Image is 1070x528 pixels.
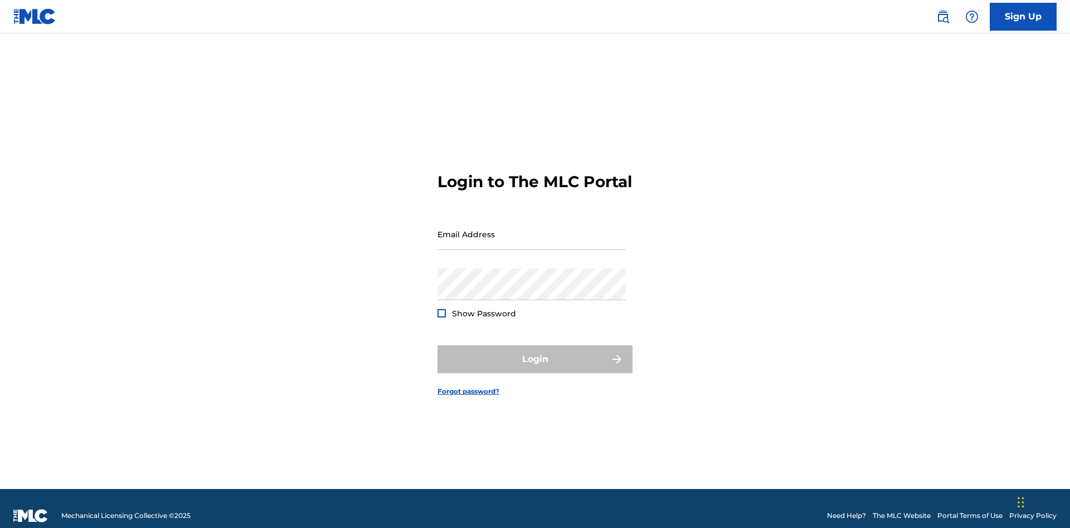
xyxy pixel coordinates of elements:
[873,511,931,521] a: The MLC Website
[1018,486,1024,519] div: Drag
[13,8,56,25] img: MLC Logo
[937,511,1003,521] a: Portal Terms of Use
[936,10,950,23] img: search
[990,3,1057,31] a: Sign Up
[961,6,983,28] div: Help
[965,10,979,23] img: help
[1014,475,1070,528] iframe: Chat Widget
[13,509,48,522] img: logo
[827,511,866,521] a: Need Help?
[437,172,632,192] h3: Login to The MLC Portal
[437,387,499,397] a: Forgot password?
[932,6,954,28] a: Public Search
[1009,511,1057,521] a: Privacy Policy
[452,309,516,319] span: Show Password
[61,511,191,521] span: Mechanical Licensing Collective © 2025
